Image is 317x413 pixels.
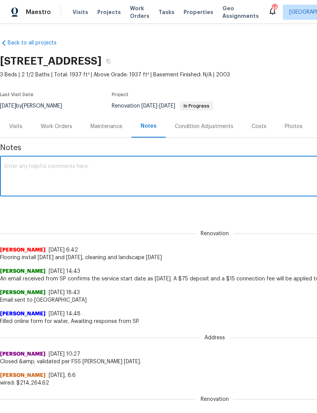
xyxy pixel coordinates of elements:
span: [DATE] 18:43 [49,290,80,295]
div: Notes [141,122,157,130]
span: Tasks [158,9,174,15]
span: Work Orders [130,5,149,20]
span: Geo Assignments [222,5,259,20]
div: Condition Adjustments [175,123,233,130]
span: Visits [73,8,88,16]
span: Renovation [196,396,233,403]
span: [DATE] 14:43 [49,269,80,274]
span: Renovation [196,230,233,237]
div: Visits [9,123,22,130]
div: Maintenance [90,123,122,130]
div: Photos [285,123,303,130]
span: Project [112,92,128,97]
span: Projects [97,8,121,16]
span: Properties [184,8,213,16]
span: [DATE] [141,103,157,109]
span: Address [200,334,230,342]
div: Costs [252,123,266,130]
div: Work Orders [41,123,72,130]
span: [DATE], 8:6 [49,373,76,378]
span: [DATE] 14:48 [49,311,81,316]
span: [DATE] [159,103,175,109]
button: Copy Address [101,54,115,68]
span: [DATE] 6:42 [49,247,78,253]
span: [DATE] 10:27 [49,351,80,357]
span: Renovation [112,103,213,109]
span: Maestro [26,8,51,16]
span: In Progress [181,104,212,108]
span: - [141,103,175,109]
div: 46 [272,5,277,12]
